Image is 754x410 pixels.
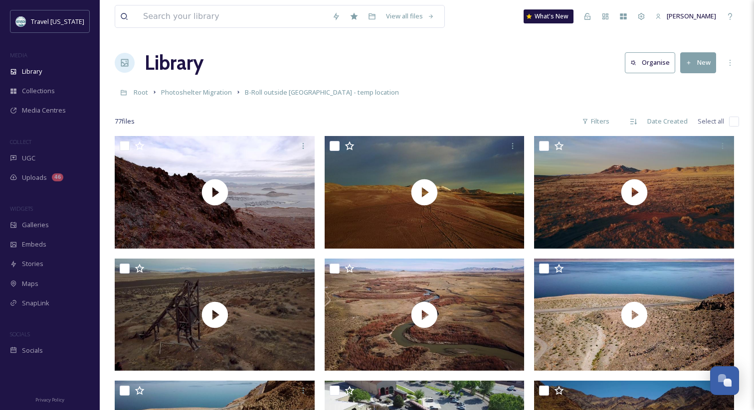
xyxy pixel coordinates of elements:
[22,106,66,115] span: Media Centres
[534,136,734,249] img: thumbnail
[710,366,739,395] button: Open Chat
[161,86,232,98] a: Photoshelter Migration
[22,346,43,355] span: Socials
[16,16,26,26] img: download.jpeg
[325,136,525,249] img: thumbnail
[22,173,47,182] span: Uploads
[10,330,30,338] span: SOCIALS
[667,11,716,20] span: [PERSON_NAME]
[325,259,525,371] img: thumbnail
[10,205,33,212] span: WIDGETS
[245,88,399,97] span: B-Roll outside [GEOGRAPHIC_DATA] - temp location
[134,86,148,98] a: Root
[52,173,63,181] div: 46
[534,259,734,371] img: thumbnail
[115,136,315,249] img: thumbnail
[115,259,315,371] img: thumbnail
[22,67,42,76] span: Library
[134,88,148,97] span: Root
[115,117,135,126] span: 77 file s
[22,279,38,288] span: Maps
[577,112,614,131] div: Filters
[145,48,203,78] a: Library
[22,86,55,96] span: Collections
[138,5,327,27] input: Search your library
[680,52,716,73] button: New
[10,51,27,59] span: MEDIA
[22,298,49,308] span: SnapLink
[381,6,439,26] a: View all files
[698,117,724,126] span: Select all
[161,88,232,97] span: Photoshelter Migration
[22,220,49,230] span: Galleries
[22,240,46,249] span: Embeds
[625,52,675,73] button: Organise
[22,153,35,163] span: UGC
[22,259,43,269] span: Stories
[35,397,64,403] span: Privacy Policy
[642,112,693,131] div: Date Created
[625,52,680,73] a: Organise
[35,393,64,405] a: Privacy Policy
[524,9,573,23] a: What's New
[31,17,84,26] span: Travel [US_STATE]
[245,86,399,98] a: B-Roll outside [GEOGRAPHIC_DATA] - temp location
[650,6,721,26] a: [PERSON_NAME]
[10,138,31,145] span: COLLECT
